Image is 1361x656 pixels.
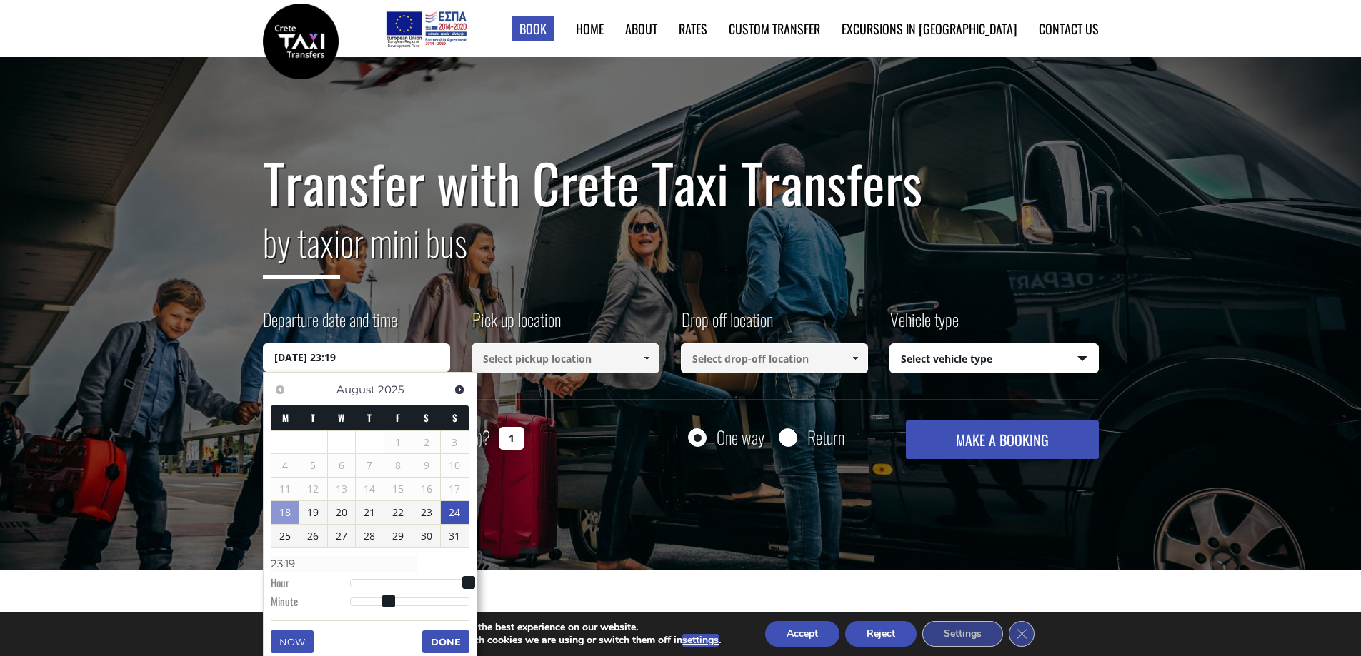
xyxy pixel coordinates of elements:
a: 28 [356,525,384,547]
span: Tuesday [311,410,315,425]
a: Book [512,16,554,42]
span: 1 [384,431,412,454]
label: Drop off location [681,307,773,343]
span: 3 [441,431,469,454]
a: 26 [299,525,327,547]
a: 18 [271,501,299,524]
a: 24 [441,501,469,524]
span: 11 [271,478,299,500]
label: How many passengers ? [263,420,490,455]
a: Show All Items [844,343,867,373]
a: Previous [271,380,290,399]
a: 21 [356,501,384,524]
span: Thursday [367,410,372,425]
span: 5 [299,454,327,477]
input: Select pickup location [472,343,659,373]
span: 8 [384,454,412,477]
button: Done [422,630,469,653]
a: Rates [679,19,707,38]
dt: Minute [271,594,350,612]
button: Accept [765,621,839,647]
span: Saturday [424,410,429,425]
span: by taxi [263,215,340,279]
dt: Hour [271,575,350,594]
p: We are using cookies to give you the best experience on our website. [324,621,721,634]
span: 2 [412,431,440,454]
label: Vehicle type [889,307,959,343]
a: 27 [328,525,356,547]
button: MAKE A BOOKING [906,420,1098,459]
span: 17 [441,478,469,500]
span: Wednesday [338,410,344,425]
span: 6 [328,454,356,477]
a: 30 [412,525,440,547]
img: e-bannersEUERDF180X90.jpg [384,7,469,50]
img: Crete Taxi Transfers | Safe Taxi Transfer Services from to Heraklion Airport, Chania Airport, Ret... [263,4,339,79]
h1: Transfer with Crete Taxi Transfers [263,153,1099,213]
p: You can find out more about which cookies we are using or switch them off in . [324,634,721,647]
span: Friday [396,410,400,425]
a: 20 [328,501,356,524]
span: Next [454,384,465,395]
a: 23 [412,501,440,524]
h2: or mini bus [263,213,1099,290]
button: settings [682,634,719,647]
a: Crete Taxi Transfers | Safe Taxi Transfer Services from to Heraklion Airport, Chania Airport, Ret... [263,32,339,47]
a: Custom Transfer [729,19,820,38]
input: Select drop-off location [681,343,869,373]
a: Show All Items [634,343,658,373]
label: Pick up location [472,307,561,343]
a: 22 [384,501,412,524]
span: 15 [384,478,412,500]
a: Excursions in [GEOGRAPHIC_DATA] [842,19,1017,38]
span: 4 [271,454,299,477]
a: 31 [441,525,469,547]
span: 9 [412,454,440,477]
label: One way [717,428,764,446]
a: 29 [384,525,412,547]
span: 13 [328,478,356,500]
label: Departure date and time [263,307,397,343]
a: Next [450,380,469,399]
a: About [625,19,657,38]
span: Sunday [452,410,457,425]
span: Monday [282,410,289,425]
span: 10 [441,454,469,477]
span: 7 [356,454,384,477]
button: Reject [845,621,917,647]
a: 19 [299,501,327,524]
a: 25 [271,525,299,547]
a: Contact us [1039,19,1099,38]
label: Return [807,428,844,446]
span: August [336,383,375,396]
span: 16 [412,478,440,500]
span: 14 [356,478,384,500]
a: Home [576,19,604,38]
span: Previous [274,384,286,395]
button: Close GDPR Cookie Banner [1009,621,1035,647]
button: Now [271,630,314,653]
button: Settings [922,621,1003,647]
span: 12 [299,478,327,500]
span: 2025 [378,383,404,396]
span: Select vehicle type [890,344,1098,374]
